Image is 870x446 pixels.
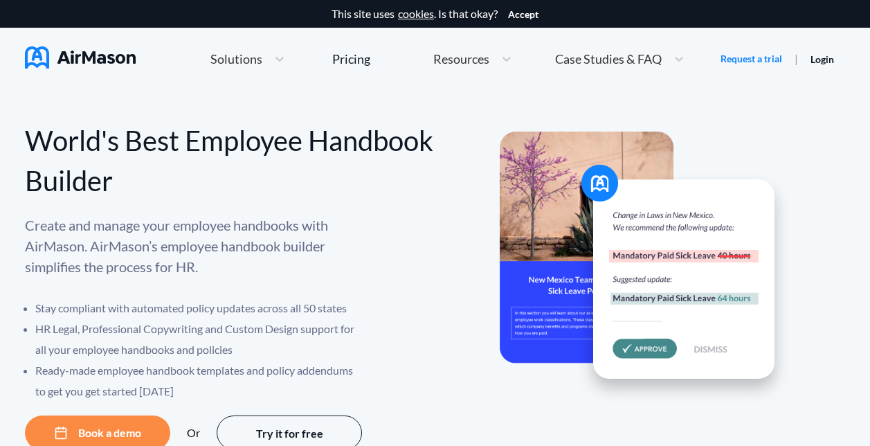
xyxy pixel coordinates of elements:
[721,52,782,66] a: Request a trial
[332,53,370,65] div: Pricing
[332,46,370,71] a: Pricing
[35,298,364,319] li: Stay compliant with automated policy updates across all 50 states
[187,427,200,439] div: Or
[500,132,790,404] img: hero-banner
[25,46,136,69] img: AirMason Logo
[35,319,364,360] li: HR Legal, Professional Copywriting and Custom Design support for all your employee handbooks and ...
[810,53,834,65] a: Login
[25,215,364,277] p: Create and manage your employee handbooks with AirMason. AirMason’s employee handbook builder sim...
[25,121,435,201] div: World's Best Employee Handbook Builder
[795,52,798,65] span: |
[508,9,538,20] button: Accept cookies
[433,53,489,65] span: Resources
[398,8,434,20] a: cookies
[210,53,262,65] span: Solutions
[555,53,662,65] span: Case Studies & FAQ
[35,360,364,402] li: Ready-made employee handbook templates and policy addendums to get you get started [DATE]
